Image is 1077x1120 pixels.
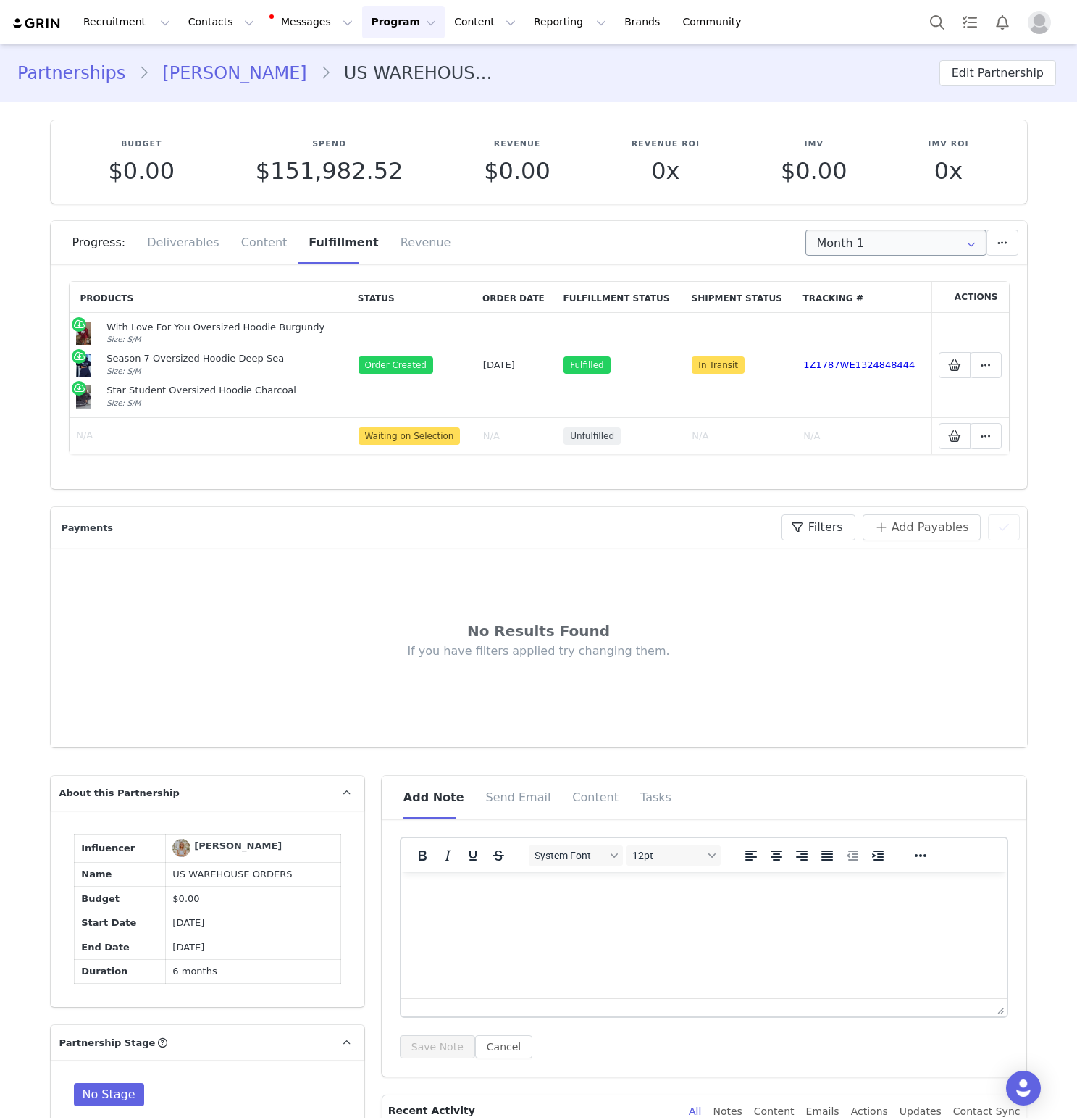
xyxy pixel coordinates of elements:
div: Progress: [72,221,137,264]
p: Budget [108,138,175,151]
span: Size: S/M [106,335,141,343]
button: Reveal or hide additional toolbar items [908,845,933,866]
button: Bold [410,845,435,866]
td: [DATE] [476,313,556,418]
button: Recruitment [75,6,179,38]
td: N/A [70,418,351,454]
a: Partnerships [17,60,138,86]
span: Filters [808,519,843,536]
div: Season 7 Oversized Hoodie Deep Sea [106,353,344,365]
div: Payments [58,521,121,535]
td: Name [74,862,165,887]
td: [DATE] [165,911,340,935]
span: Size: S/M [106,367,141,375]
span: No Stage [74,1083,144,1106]
span: 12pt [632,850,703,861]
div: Deliverables [136,221,230,264]
p: Revenue [484,138,550,151]
a: Tasks [954,6,986,38]
th: Actions [931,282,1009,313]
div: With Love For You Oversized Hoodie Burgundy [106,322,344,334]
button: Align left [739,845,763,866]
td: Start Date [74,911,165,935]
span: $0.00 [781,157,847,185]
span: Size: S/M [106,398,141,407]
img: white-fox-star-student-oversized-hoodie-charcoal-star-student-wide-leg-sweatpants-charcoal-16.7.2... [76,385,91,409]
button: Reporting [525,6,615,38]
span: Unfulfilled [563,427,621,445]
th: Fulfillment Status [556,282,684,313]
th: Shipment Status [685,282,797,313]
a: 1Z1787WE1324848444 [803,359,915,370]
span: About this Partnership [59,786,180,801]
span: Fulfilled [563,356,610,374]
button: Profile [1019,11,1065,34]
th: Products [70,282,351,313]
button: Filters [781,514,855,540]
span: Tasks [640,790,671,804]
img: SEASON_7_21_09_23_32_1_c84fdbf2-80ca-49d2-bdfd-5e6aa12ad7c1.jpg [76,354,91,377]
th: Status [351,282,476,313]
td: [DATE] [165,935,340,960]
button: Fonts [529,845,623,866]
p: 0x [928,158,968,184]
span: $0.00 [108,157,175,185]
th: Tracking # [797,282,931,313]
p: IMV ROI [928,138,968,151]
button: Edit Partnership [939,60,1056,86]
span: Content [572,790,619,804]
td: Budget [74,887,165,911]
span: $151,982.52 [256,157,403,185]
a: Brands [616,6,673,38]
a: Community [674,6,757,38]
button: Contacts [180,6,263,38]
button: Align right [789,845,814,866]
span: Add Note [403,790,464,804]
td: End Date [74,935,165,960]
td: 6 months [165,959,340,984]
button: Add Payables [863,514,981,540]
button: Font sizes [626,845,721,866]
span: $0.00 [484,157,550,185]
div: Press the Up and Down arrow keys to resize the editor. [992,999,1007,1016]
button: Cancel [475,1035,532,1058]
td: N/A [797,418,931,454]
button: Increase indent [866,845,890,866]
span: Order Created [359,356,433,374]
button: Align center [764,845,789,866]
button: Program [362,6,445,38]
td: N/A [685,418,797,454]
img: WITH_LOVE_FOR_YOU_OVERSIZED_HOODIE_LOUNGE_SHORTS_BURGUNDY_16.12.24_9_1.jpg [76,322,91,345]
div: No Results Found [94,620,984,642]
p: 0x [632,158,700,184]
button: Content [445,6,524,38]
img: placeholder-profile.jpg [1028,11,1051,34]
span: Waiting on Selection [359,427,461,445]
td: N/A [476,418,556,454]
a: [PERSON_NAME] [149,60,319,86]
button: Save Note [400,1035,475,1058]
td: Influencer [74,834,165,862]
div: Revenue [390,221,451,264]
p: Revenue ROI [632,138,700,151]
button: Underline [461,845,485,866]
button: Search [921,6,953,38]
span: Send Email [486,790,551,804]
button: Notifications [986,6,1018,38]
span: System Font [535,850,605,861]
p: IMV [781,138,847,151]
button: Justify [815,845,839,866]
td: Duration [74,959,165,984]
img: Ashley Sims [172,839,190,857]
img: grin logo [12,17,62,30]
input: Select [805,230,986,256]
div: Open Intercom Messenger [1006,1071,1041,1106]
button: Messages [264,6,361,38]
div: Fulfillment [298,221,389,264]
button: Italic [435,845,460,866]
p: Spend [256,138,403,151]
span: $0.00 [172,893,199,904]
span: In Transit [692,356,745,374]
